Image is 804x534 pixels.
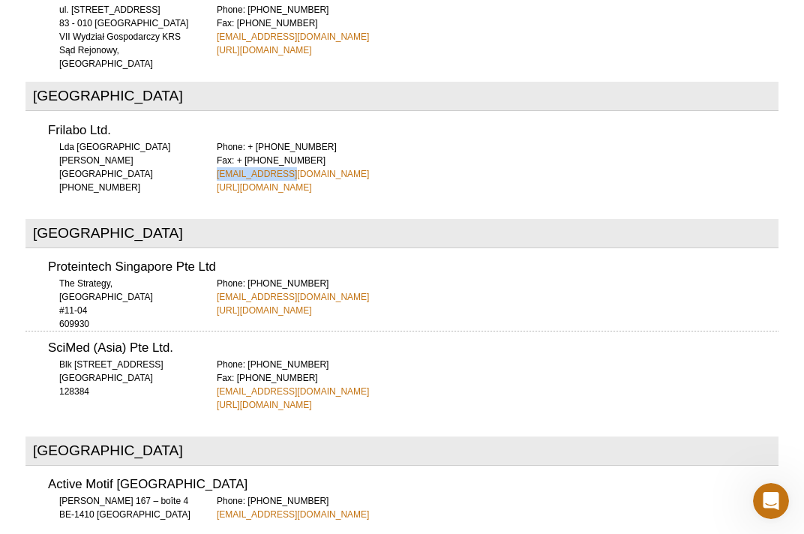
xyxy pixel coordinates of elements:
[48,140,198,194] div: Lda [GEOGRAPHIC_DATA][PERSON_NAME] [GEOGRAPHIC_DATA] [PHONE_NUMBER]
[48,494,198,521] div: [PERSON_NAME] 167 – boîte 4 BE-1410 [GEOGRAPHIC_DATA]
[25,436,778,466] h2: [GEOGRAPHIC_DATA]
[217,398,312,412] a: [URL][DOMAIN_NAME]
[217,43,312,57] a: [URL][DOMAIN_NAME]
[217,508,369,521] a: [EMAIL_ADDRESS][DOMAIN_NAME]
[217,358,778,412] div: Phone: [PHONE_NUMBER] Fax: [PHONE_NUMBER]
[48,261,778,274] h3: Proteintech Singapore Pte Ltd
[25,219,778,248] h2: [GEOGRAPHIC_DATA]
[48,3,198,70] div: ul. [STREET_ADDRESS] 83 - 010 [GEOGRAPHIC_DATA] VII Wydział Gospodarczy KRS Sąd Rejonowy, [GEOGRA...
[48,277,198,331] div: The Strategy, [GEOGRAPHIC_DATA] #11-04 609930
[48,124,778,137] h3: Frilabo Ltd.
[217,181,312,194] a: [URL][DOMAIN_NAME]
[48,342,778,355] h3: SciMed (Asia) Pte Ltd.
[753,483,789,519] iframe: Intercom live chat
[217,30,369,43] a: [EMAIL_ADDRESS][DOMAIN_NAME]
[217,140,778,194] div: Phone: + [PHONE_NUMBER] Fax: + [PHONE_NUMBER]
[217,167,369,181] a: [EMAIL_ADDRESS][DOMAIN_NAME]
[25,82,778,111] h2: [GEOGRAPHIC_DATA]
[217,277,778,317] div: Phone: [PHONE_NUMBER]
[217,385,369,398] a: [EMAIL_ADDRESS][DOMAIN_NAME]
[217,3,778,57] div: Phone: [PHONE_NUMBER] Fax: [PHONE_NUMBER]
[217,304,312,317] a: [URL][DOMAIN_NAME]
[48,478,778,491] h3: Active Motif [GEOGRAPHIC_DATA]
[217,290,369,304] a: [EMAIL_ADDRESS][DOMAIN_NAME]
[48,358,198,398] div: Blk [STREET_ADDRESS] [GEOGRAPHIC_DATA] 128384
[217,494,778,521] div: Phone: [PHONE_NUMBER]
